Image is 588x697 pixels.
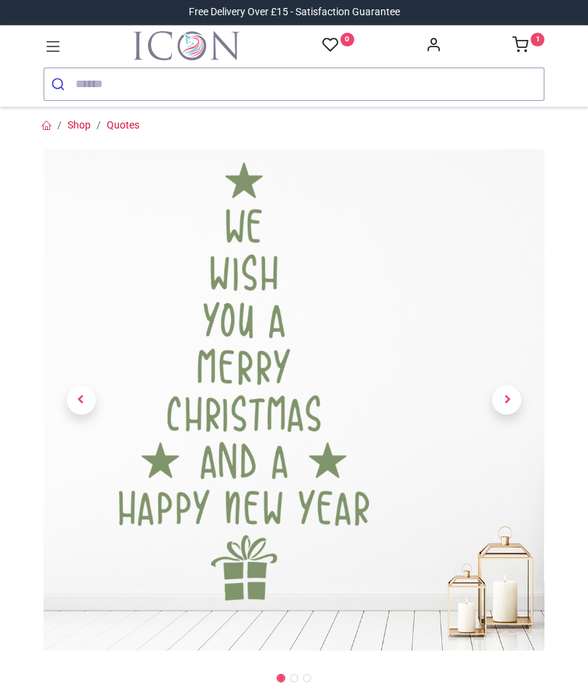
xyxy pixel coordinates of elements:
[134,31,240,60] a: Logo of Icon Wall Stickers
[68,119,91,131] a: Shop
[44,68,75,100] button: Submit
[340,33,354,46] sup: 0
[513,41,544,52] a: 1
[189,5,400,20] div: Free Delivery Over £15 - Satisfaction Guarantee
[44,225,119,576] a: Previous
[134,31,240,60] img: Icon Wall Stickers
[470,225,545,576] a: Next
[531,33,544,46] sup: 1
[425,41,441,52] a: Account Info
[44,150,544,651] img: We Wish You A Merry Christmas Tree Wall Sticker
[492,386,521,415] span: Next
[107,119,139,131] a: Quotes
[322,36,354,54] a: 0
[67,386,96,415] span: Previous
